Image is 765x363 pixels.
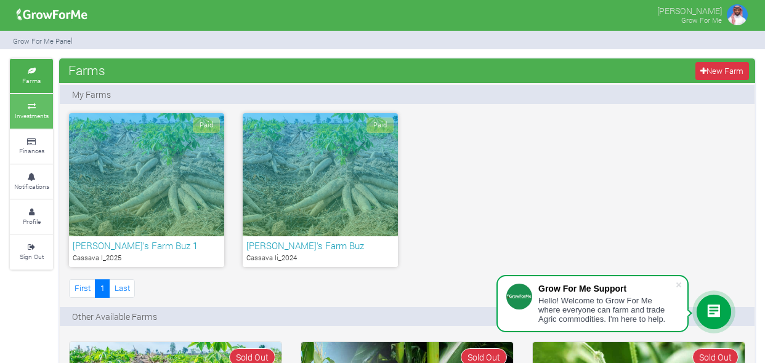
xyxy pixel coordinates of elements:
[695,62,749,80] a: New Farm
[72,310,157,323] p: Other Available Farms
[538,296,675,324] div: Hello! Welcome to Grow For Me where everyone can farm and trade Agric commodities. I'm here to help.
[538,284,675,293] div: Grow For Me Support
[69,279,95,297] a: First
[14,182,49,191] small: Notifications
[20,252,44,261] small: Sign Out
[69,279,135,297] nav: Page Navigation
[109,279,135,297] a: Last
[10,59,53,93] a: Farms
[73,240,221,251] h6: [PERSON_NAME]'s Farm Buz 1
[10,94,53,128] a: Investments
[69,113,224,267] a: Paid [PERSON_NAME]'s Farm Buz 1 Cassava I_2025
[22,76,41,85] small: Farms
[72,88,111,101] p: My Farms
[10,130,53,164] a: Finances
[246,253,394,263] p: Cassava Ii_2024
[243,113,398,267] a: Paid [PERSON_NAME]'s Farm Buz Cassava Ii_2024
[65,58,108,82] span: Farms
[657,2,722,17] p: [PERSON_NAME]
[681,15,722,25] small: Grow For Me
[10,235,53,269] a: Sign Out
[10,200,53,234] a: Profile
[19,146,44,155] small: Finances
[725,2,750,27] img: growforme image
[193,118,220,133] span: Paid
[246,240,394,251] h6: [PERSON_NAME]'s Farm Buz
[95,279,110,297] a: 1
[12,2,92,27] img: growforme image
[10,165,53,199] a: Notifications
[366,118,394,133] span: Paid
[23,217,41,226] small: Profile
[73,253,221,263] p: Cassava I_2025
[13,36,73,46] small: Grow For Me Panel
[15,111,49,120] small: Investments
